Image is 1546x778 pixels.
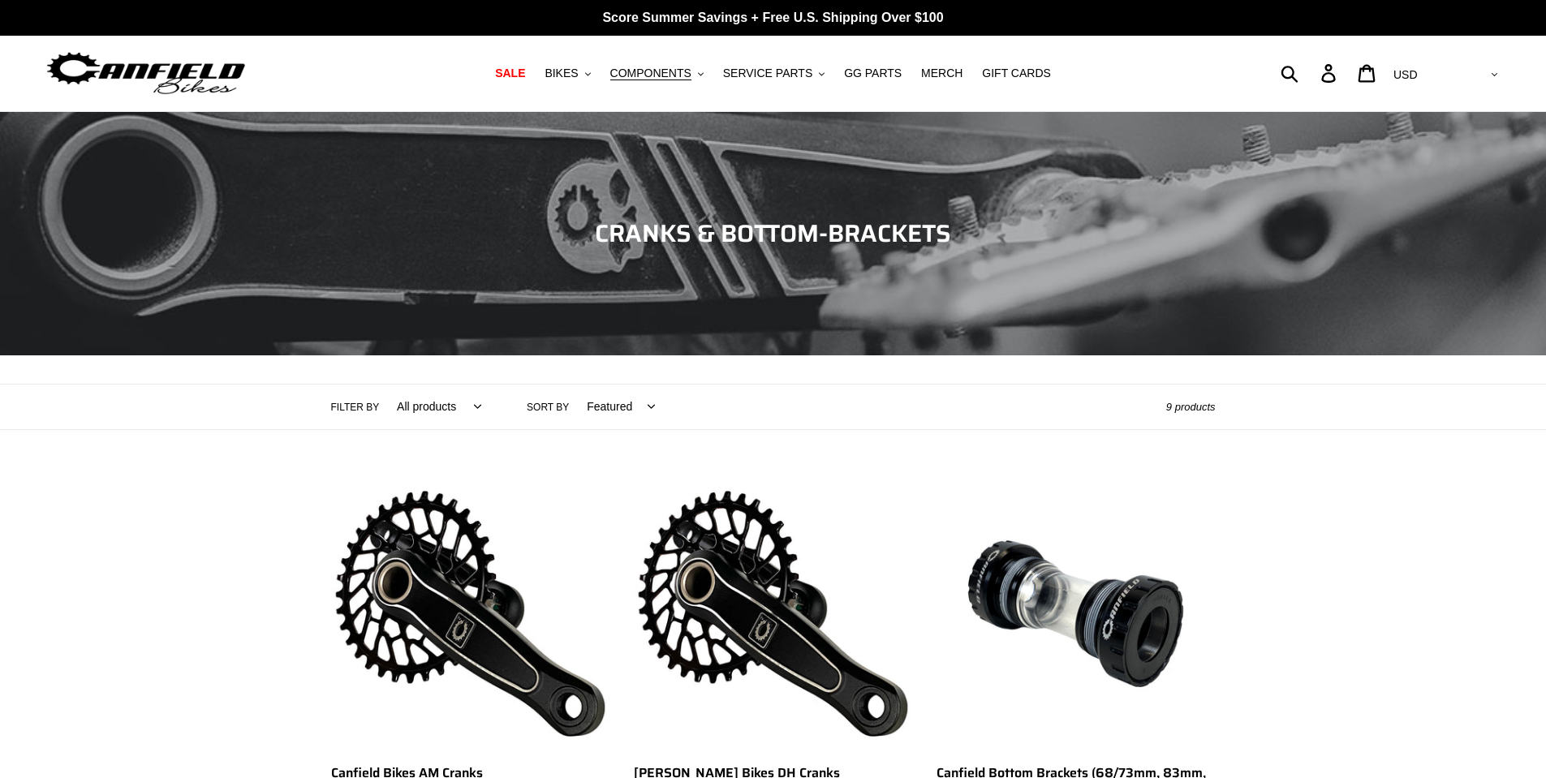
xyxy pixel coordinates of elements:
button: COMPONENTS [602,62,712,84]
label: Sort by [527,400,569,415]
a: GG PARTS [836,62,910,84]
span: GIFT CARDS [982,67,1051,80]
span: SALE [495,67,525,80]
span: GG PARTS [844,67,902,80]
label: Filter by [331,400,380,415]
span: COMPONENTS [610,67,691,80]
a: SALE [487,62,533,84]
button: SERVICE PARTS [715,62,833,84]
span: SERVICE PARTS [723,67,812,80]
span: MERCH [921,67,962,80]
img: Canfield Bikes [45,48,248,99]
span: CRANKS & BOTTOM-BRACKETS [595,214,951,252]
span: BIKES [545,67,578,80]
input: Search [1290,55,1331,91]
a: MERCH [913,62,971,84]
button: BIKES [536,62,598,84]
span: 9 products [1166,401,1216,413]
a: GIFT CARDS [974,62,1059,84]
